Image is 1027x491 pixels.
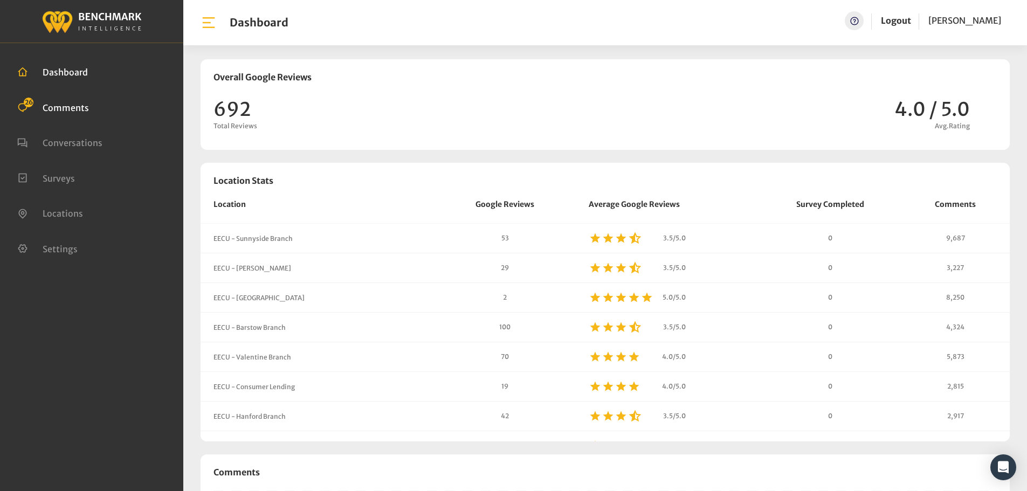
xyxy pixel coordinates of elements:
[17,136,102,147] a: Conversations
[640,291,653,304] img: star
[629,261,642,274] img: star
[615,261,628,274] img: star
[43,172,75,183] span: Surveys
[43,137,102,148] span: Conversations
[201,163,1010,199] h3: Location Stats
[447,322,563,332] p: 100
[602,261,615,274] img: star
[230,16,288,29] h1: Dashboard
[656,352,686,365] span: 4.0/5.0
[773,263,888,273] div: 0
[213,382,295,390] a: EECU - Consumer Lending
[657,322,686,335] span: 3.5/5.0
[656,382,686,395] span: 4.0/5.0
[629,321,642,334] img: star
[657,441,686,454] span: 1.0/5.0
[43,102,89,113] span: Comments
[914,352,997,362] div: 5,873
[589,261,602,274] img: star
[629,232,642,245] img: star
[914,322,997,332] div: 4,324
[894,121,970,131] span: Avg.rating
[43,208,83,219] span: Locations
[213,72,997,82] h3: Overall Google Reviews
[914,382,997,391] div: 2,815
[615,321,628,334] img: star
[589,291,602,304] img: star
[773,352,888,362] div: 0
[773,411,888,421] div: 0
[628,350,640,363] img: star
[447,233,563,243] p: 53
[615,232,628,245] img: star
[657,263,686,276] span: 3.5/5.0
[914,411,997,421] div: 2,917
[447,382,563,391] p: 19
[602,321,615,334] img: star
[213,412,286,420] a: EECU - Hanford Branch
[17,101,89,112] a: Comments 26
[201,199,434,224] th: Location
[17,243,78,253] a: Settings
[213,467,997,478] h3: Comments
[589,380,602,393] img: star
[17,207,83,218] a: Locations
[773,293,888,302] div: 0
[773,441,888,451] div: 0
[615,380,628,393] img: star
[990,454,1016,480] div: Open Intercom Messenger
[914,293,997,302] div: 8,250
[628,380,640,393] img: star
[657,233,686,246] span: 3.5/5.0
[602,232,615,245] img: star
[602,380,615,393] img: star
[17,172,75,183] a: Surveys
[760,199,901,224] th: Survey Completed
[914,441,997,451] div: 4,119
[628,291,640,304] img: star
[43,243,78,254] span: Settings
[602,410,615,423] img: star
[17,66,88,77] a: Dashboard
[447,441,563,451] p: 1
[881,15,911,26] a: Logout
[589,439,602,452] img: star
[602,350,615,363] img: star
[602,291,615,304] img: star
[901,199,1010,224] th: Comments
[615,291,628,304] img: star
[881,11,911,30] a: Logout
[213,121,257,131] span: Total Reviews
[589,350,602,363] img: star
[434,199,576,224] th: Google Reviews
[24,98,33,107] span: 26
[928,11,1001,30] a: [PERSON_NAME]
[914,233,997,243] div: 9,687
[447,411,563,421] p: 42
[213,95,257,124] p: 692
[656,293,686,306] span: 5.0/5.0
[213,234,293,242] a: EECU - Sunnyside Branch
[213,352,291,361] a: EECU - Valentine Branch
[447,263,563,273] p: 29
[576,199,759,224] th: Average Google Reviews
[894,95,970,124] p: 4.0 / 5.0
[43,67,88,78] span: Dashboard
[447,352,563,362] p: 70
[773,382,888,391] div: 0
[589,321,602,334] img: star
[928,15,1001,26] span: [PERSON_NAME]
[201,15,217,31] img: bar
[589,232,602,245] img: star
[615,410,628,423] img: star
[773,322,888,332] div: 0
[914,263,997,273] div: 3,227
[42,8,142,34] img: benchmark
[629,410,642,423] img: star
[773,233,888,243] div: 0
[615,350,628,363] img: star
[213,264,291,272] a: EECU - [PERSON_NAME]
[589,410,602,423] img: star
[213,323,286,331] a: EECU - Barstow Branch
[657,411,686,424] span: 3.5/5.0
